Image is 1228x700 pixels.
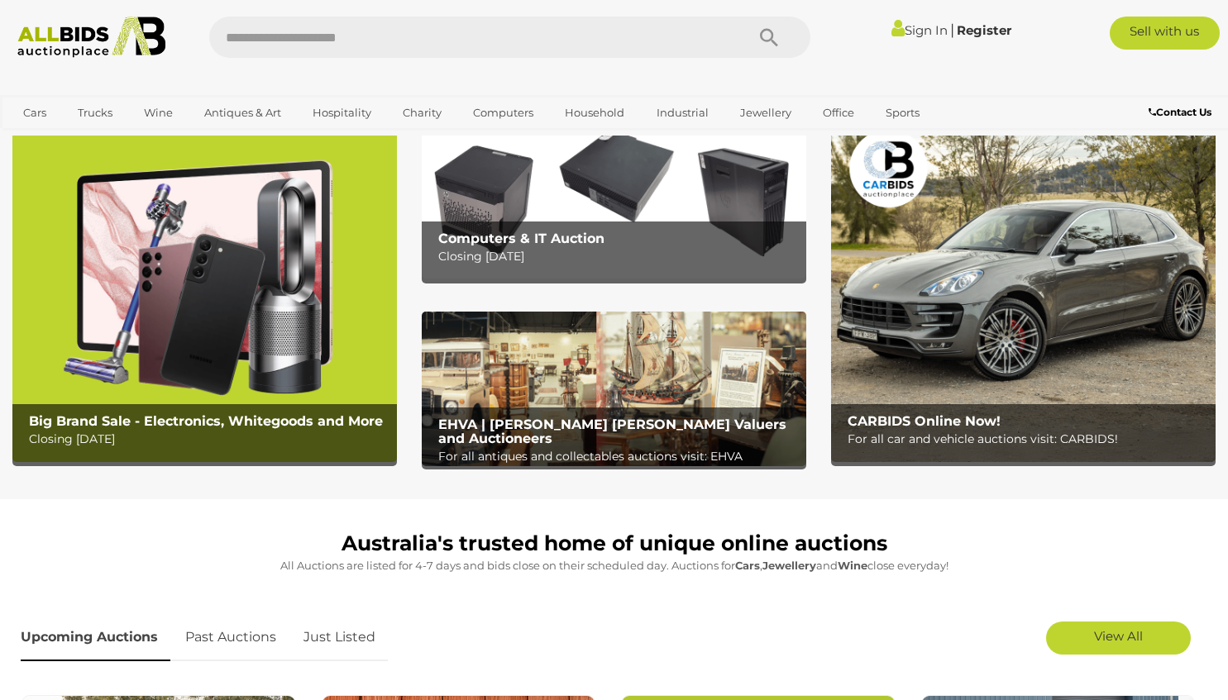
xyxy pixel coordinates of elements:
a: Register [957,22,1011,38]
img: CARBIDS Online Now! [831,125,1216,461]
img: Allbids.com.au [9,17,174,58]
b: Contact Us [1149,106,1211,118]
a: [GEOGRAPHIC_DATA] [12,127,151,155]
a: Just Listed [291,613,388,662]
a: Industrial [646,99,719,126]
a: Hospitality [302,99,382,126]
strong: Jewellery [762,559,816,572]
a: Contact Us [1149,103,1216,121]
a: Jewellery [729,99,802,126]
a: Household [554,99,635,126]
a: Sign In [891,22,948,38]
a: Past Auctions [173,613,289,662]
span: | [950,21,954,39]
b: Big Brand Sale - Electronics, Whitegoods and More [29,413,383,429]
b: CARBIDS Online Now! [848,413,1001,429]
a: CARBIDS Online Now! CARBIDS Online Now! For all car and vehicle auctions visit: CARBIDS! [831,125,1216,461]
p: Closing [DATE] [438,246,798,267]
span: View All [1094,628,1143,644]
a: Charity [392,99,452,126]
strong: Cars [735,559,760,572]
img: EHVA | Evans Hastings Valuers and Auctioneers [422,312,806,465]
a: Antiques & Art [194,99,292,126]
h1: Australia's trusted home of unique online auctions [21,532,1207,555]
p: For all car and vehicle auctions visit: CARBIDS! [848,429,1207,450]
p: For all antiques and collectables auctions visit: EHVA [438,446,798,467]
b: Computers & IT Auction [438,231,604,246]
p: All Auctions are listed for 4-7 days and bids close on their scheduled day. Auctions for , and cl... [21,556,1207,575]
a: Trucks [67,99,123,126]
a: Wine [133,99,184,126]
a: Big Brand Sale - Electronics, Whitegoods and More Big Brand Sale - Electronics, Whitegoods and Mo... [12,125,397,461]
img: Computers & IT Auction [422,125,806,279]
strong: Wine [838,559,867,572]
b: EHVA | [PERSON_NAME] [PERSON_NAME] Valuers and Auctioneers [438,417,786,447]
a: EHVA | Evans Hastings Valuers and Auctioneers EHVA | [PERSON_NAME] [PERSON_NAME] Valuers and Auct... [422,312,806,465]
a: Sports [875,99,930,126]
a: Office [812,99,865,126]
a: Cars [12,99,57,126]
a: Computers [462,99,544,126]
a: Computers & IT Auction Computers & IT Auction Closing [DATE] [422,125,806,279]
a: View All [1046,621,1191,655]
p: Closing [DATE] [29,429,389,450]
a: Sell with us [1110,17,1221,50]
a: Upcoming Auctions [21,613,170,662]
img: Big Brand Sale - Electronics, Whitegoods and More [12,125,397,461]
button: Search [728,17,810,58]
